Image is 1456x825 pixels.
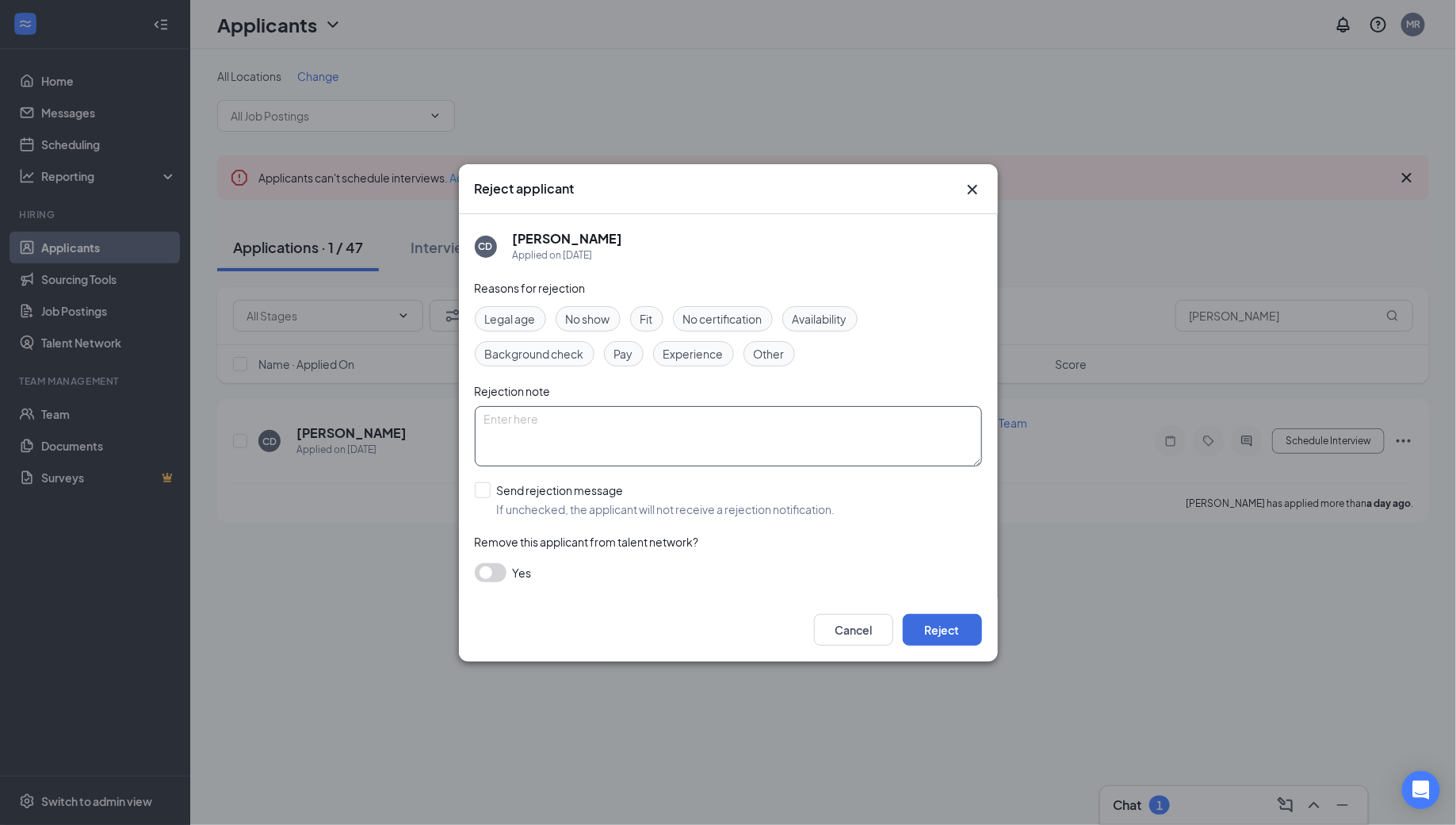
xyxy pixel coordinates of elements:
[485,310,536,328] span: Legal age
[614,345,633,363] span: Pay
[479,240,493,253] div: CD
[566,310,610,328] span: No show
[754,345,785,363] span: Other
[903,614,982,646] button: Reject
[513,563,532,582] span: Yes
[963,180,982,199] button: Close
[640,310,653,328] span: Fit
[1402,771,1440,809] div: Open Intercom Messenger
[513,230,623,247] h5: [PERSON_NAME]
[814,614,893,646] button: Cancel
[963,180,982,199] svg: Cross
[485,345,584,363] span: Background check
[475,535,699,549] span: Remove this applicant from talent network?
[663,345,724,363] span: Experience
[475,384,551,398] span: Rejection note
[475,180,575,198] h3: Reject applicant
[513,247,623,263] div: Applied on [DATE]
[683,310,762,328] span: No certification
[475,281,586,295] span: Reasons for rejection
[793,310,847,328] span: Availability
